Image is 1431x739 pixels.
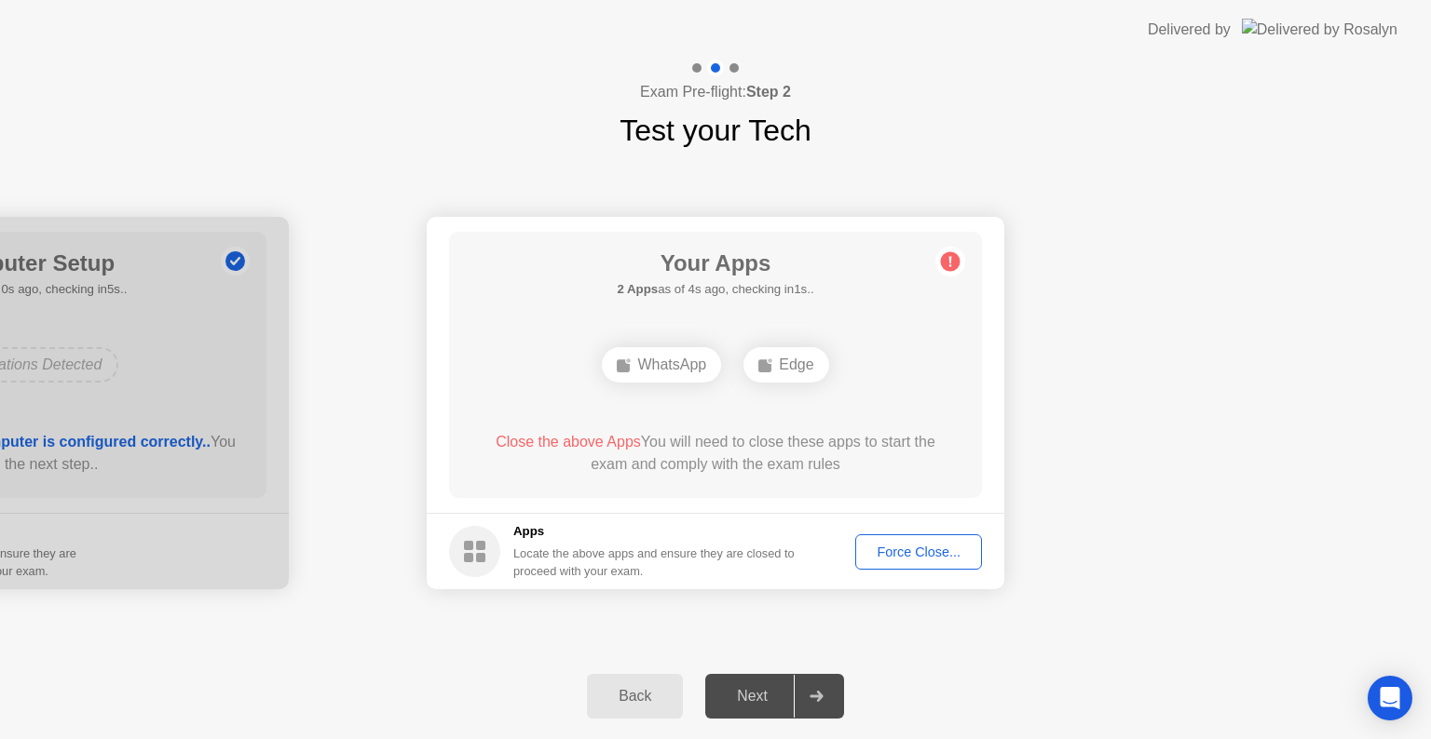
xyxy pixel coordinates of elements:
h5: as of 4s ago, checking in1s.. [617,280,813,299]
span: Close the above Apps [496,434,641,450]
div: WhatsApp [602,347,721,383]
b: 2 Apps [617,282,658,296]
img: Delivered by Rosalyn [1242,19,1397,40]
h5: Apps [513,522,796,541]
div: You will need to close these apps to start the exam and comply with the exam rules [476,431,956,476]
div: Next [711,688,794,705]
b: Step 2 [746,84,791,100]
div: Delivered by [1148,19,1231,41]
div: Edge [743,347,828,383]
button: Force Close... [855,534,982,570]
button: Back [587,674,683,719]
button: Next [705,674,844,719]
div: Back [593,688,677,705]
div: Open Intercom Messenger [1368,676,1412,720]
div: Locate the above apps and ensure they are closed to proceed with your exam. [513,544,796,580]
h1: Your Apps [617,247,813,280]
h4: Exam Pre-flight: [640,81,791,103]
div: Force Close... [862,544,975,559]
h1: Test your Tech [620,108,811,153]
